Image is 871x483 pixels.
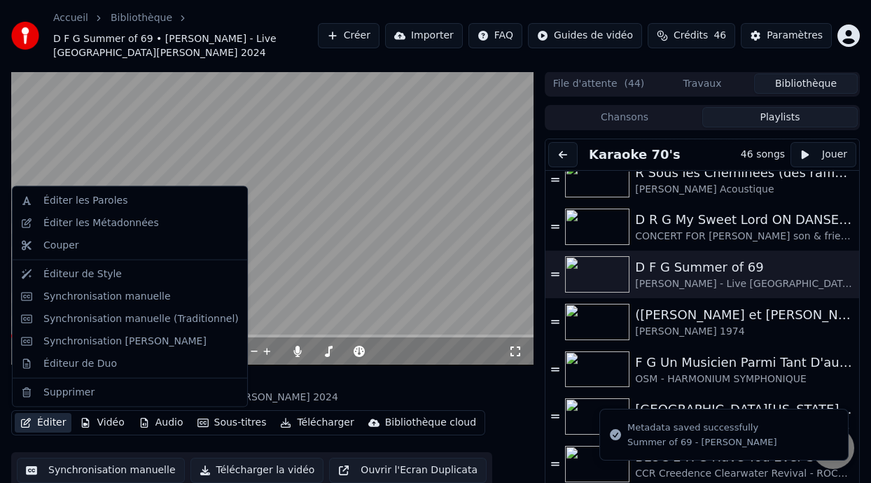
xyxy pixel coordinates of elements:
button: Créer [318,23,379,48]
button: Synchronisation manuelle [17,458,185,483]
div: Supprimer [43,385,95,399]
button: Chansons [547,107,702,127]
button: Travaux [650,73,754,94]
div: Bibliothèque cloud [385,416,476,430]
a: Bibliothèque [111,11,172,25]
button: Paramètres [741,23,832,48]
div: ([PERSON_NAME] et [PERSON_NAME]) [635,305,853,325]
div: D R G My Sweet Lord ON DANSE (0-2:58 capo 2) [635,210,853,230]
button: File d'attente [547,73,650,94]
div: Éditeur de Style [43,267,122,281]
div: CONCERT FOR [PERSON_NAME] son & friends (voix 40%] [635,230,853,244]
button: Jouer [790,142,856,167]
div: Éditeur de Duo [43,356,117,370]
button: Vidéo [74,413,130,433]
div: [PERSON_NAME] - Live [GEOGRAPHIC_DATA][PERSON_NAME] 2024 [11,391,338,405]
span: D F G Summer of 69 • [PERSON_NAME] - Live [GEOGRAPHIC_DATA][PERSON_NAME] 2024 [53,32,318,60]
a: Accueil [53,11,88,25]
div: Éditer les Paroles [43,194,127,208]
button: Ouvrir l'Ecran Duplicata [329,458,487,483]
div: F G Un Musicien Parmi Tant D'autres (-5% choeurs 40%) [635,353,853,372]
button: Importer [385,23,463,48]
div: Paramètres [767,29,823,43]
div: CCR Creedence Clearwater Revival - ROCKSMITH [635,467,853,481]
div: Synchronisation manuelle (Traditionnel) [43,311,239,325]
div: OSM - HARMONIUM SYMPHONIQUE [635,372,853,386]
button: Télécharger [274,413,359,433]
div: [PERSON_NAME] 1974 [635,325,853,339]
button: Bibliothèque [754,73,858,94]
div: Couper [43,239,78,253]
button: Audio [133,413,189,433]
button: FAQ [468,23,522,48]
div: Synchronisation [PERSON_NAME] [43,334,207,348]
button: Playlists [702,107,858,127]
div: R Sous les Cheminées (des raffineries de [GEOGRAPHIC_DATA] où il a grandi) [635,163,853,183]
div: Éditer les Métadonnées [43,216,159,230]
div: Metadata saved successfully [627,421,776,435]
div: 46 songs [741,148,785,162]
button: Sous-titres [192,413,272,433]
div: Synchronisation manuelle [43,290,171,304]
span: 46 [713,29,726,43]
button: Karaoke 70's [583,145,686,164]
nav: breadcrumb [53,11,318,60]
div: [PERSON_NAME] - Live [GEOGRAPHIC_DATA][PERSON_NAME] 2024 [635,277,853,291]
span: ( 44 ) [625,77,645,91]
div: Summer of 69 - [PERSON_NAME] [627,436,776,449]
img: youka [11,22,39,50]
div: D F G Summer of 69 [11,371,338,391]
button: Éditer [15,413,71,433]
div: D F G Summer of 69 [635,258,853,277]
span: Crédits [674,29,708,43]
div: [PERSON_NAME] Acoustique [635,183,853,197]
button: Télécharger la vidéo [190,458,324,483]
button: Crédits46 [648,23,735,48]
button: Guides de vidéo [528,23,642,48]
